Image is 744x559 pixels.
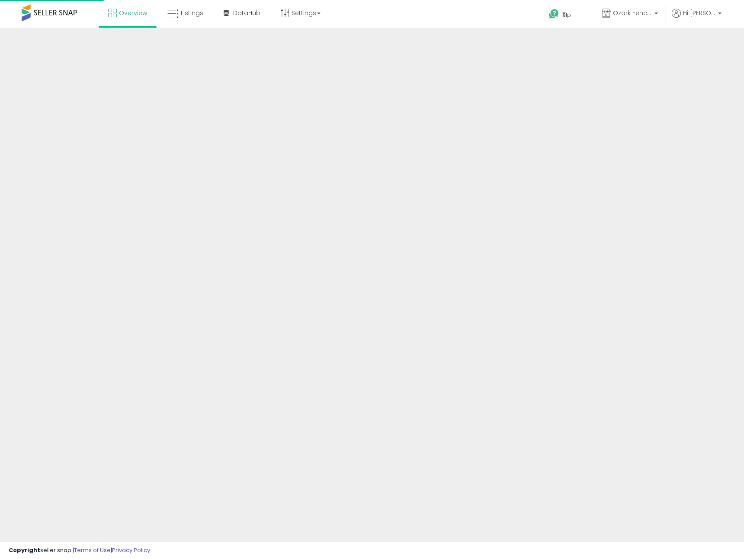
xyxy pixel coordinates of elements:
i: Get Help [548,9,559,19]
span: Overview [119,9,147,17]
span: Hi [PERSON_NAME] [683,9,715,17]
a: Hi [PERSON_NAME] [672,9,722,28]
span: DataHub [233,9,260,17]
span: Help [559,11,571,19]
a: Help [542,2,588,28]
span: Ozark Fence & Supply [613,9,652,17]
span: Listings [181,9,203,17]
